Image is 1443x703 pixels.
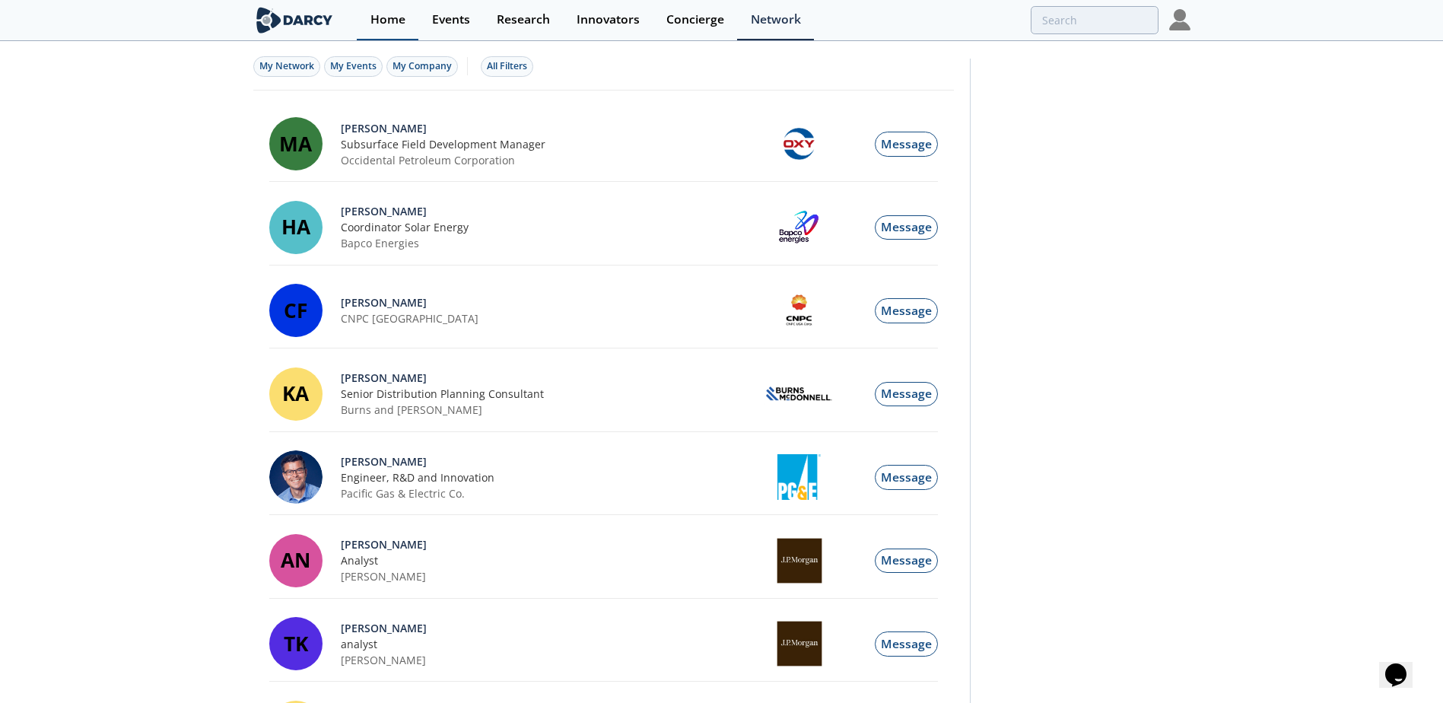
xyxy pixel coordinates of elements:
div: Coordinator Solar Energy [341,219,746,235]
img: Profile [1169,9,1190,30]
img: Bapco Energies [771,209,828,246]
div: HA [269,201,323,254]
div: Home [370,14,405,26]
input: Advanced Search [1031,6,1159,34]
div: AN [269,534,323,587]
div: Occidental Petroleum Corporation [341,152,746,168]
button: My Company [386,56,458,77]
button: Message [875,549,938,574]
div: analyst [341,636,746,652]
span: Message [881,135,932,152]
img: logo-wide.svg [253,7,336,33]
span: Message [881,635,932,652]
span: Message [881,469,932,485]
span: My Events [330,59,377,72]
div: TK [269,617,323,670]
img: JP Morgan [777,538,822,584]
div: CF [269,284,323,337]
button: My Network [253,56,320,77]
div: [PERSON_NAME] [341,568,746,584]
div: KA [269,367,323,421]
button: My Events [324,56,383,77]
span: Message [881,552,932,568]
div: [PERSON_NAME] [341,652,746,668]
div: All Filters [487,59,527,73]
button: Message [875,465,938,490]
div: Engineer, R&D and Innovation [341,469,746,485]
div: Innovators [577,14,640,26]
div: Events [432,14,470,26]
span: My Company [393,59,452,72]
span: Message [881,385,932,402]
iframe: chat widget [1379,642,1428,688]
div: Network [751,14,801,26]
div: Pacific Gas & Electric Co. [341,485,746,501]
div: CNPC [GEOGRAPHIC_DATA] [341,310,746,326]
img: Burns and McDonnell [764,376,834,412]
div: Senior Distribution Planning Consultant [341,386,746,402]
img: Pacific Gas & Electric Co. [777,454,821,500]
img: JP Morgan [777,621,822,666]
div: View Profile [341,370,746,386]
div: View Profile [341,453,746,469]
span: Message [881,218,932,235]
div: Ma [269,117,323,170]
div: Analyst [341,552,746,568]
div: View Profile [341,203,746,219]
div: Concierge [666,14,724,26]
div: Bapco Energies [341,235,746,251]
button: Message [875,298,938,323]
div: View Profile [341,536,746,552]
button: Message [875,631,938,657]
div: View Profile [341,120,746,136]
button: Message [875,382,938,407]
div: Subsurface Field Development Manager [341,136,746,152]
img: Occidental Petroleum Corporation [777,121,822,167]
img: c7d10f97-7529-4440-8ac1-cfd10feeee69 [269,450,323,504]
img: CNPC USA [777,288,822,333]
div: Burns and [PERSON_NAME] [341,402,746,418]
span: Message [881,302,932,319]
div: View Profile [341,294,746,310]
div: View Profile [341,620,746,636]
span: My Network [259,59,314,72]
button: All Filters [481,56,533,77]
button: Message [875,132,938,157]
button: Message [875,215,938,240]
div: Research [497,14,550,26]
